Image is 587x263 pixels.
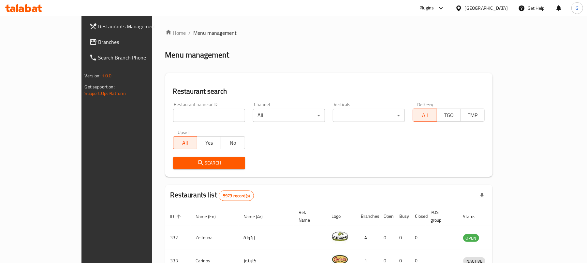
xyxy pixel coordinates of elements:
[327,206,356,226] th: Logo
[197,136,221,149] button: Yes
[410,226,426,249] td: 0
[98,38,174,46] span: Branches
[419,4,434,12] div: Plugins
[394,206,410,226] th: Busy
[437,109,461,122] button: TGO
[84,34,180,50] a: Branches
[253,109,325,122] div: All
[98,22,174,30] span: Restaurants Management
[165,50,229,60] h2: Menu management
[431,208,450,224] span: POS group
[417,102,433,107] label: Delivery
[394,226,410,249] td: 0
[416,111,434,120] span: All
[461,109,485,122] button: TMP
[224,138,242,148] span: No
[410,206,426,226] th: Closed
[98,54,174,61] span: Search Branch Phone
[85,89,126,98] a: Support.OpsPlatform
[463,111,482,120] span: TMP
[332,228,348,244] img: Zeitouna
[173,109,245,122] input: Search for restaurant name or ID..
[176,138,195,148] span: All
[244,213,271,220] span: Name (Ar)
[84,19,180,34] a: Restaurants Management
[84,50,180,65] a: Search Branch Phone
[465,5,508,12] div: [GEOGRAPHIC_DATA]
[194,29,237,37] span: Menu management
[170,213,183,220] span: ID
[221,136,245,149] button: No
[299,208,319,224] span: Ref. Name
[463,234,479,242] span: OPEN
[463,213,484,220] span: Status
[463,234,479,242] div: OPEN
[173,157,245,169] button: Search
[219,191,254,201] div: Total records count
[356,226,379,249] td: 4
[379,226,394,249] td: 0
[576,5,579,12] span: G
[356,206,379,226] th: Branches
[173,136,197,149] button: All
[413,109,437,122] button: All
[165,29,493,37] nav: breadcrumb
[196,213,225,220] span: Name (En)
[200,138,218,148] span: Yes
[170,190,254,201] h2: Restaurants list
[85,72,101,80] span: Version:
[173,86,485,96] h2: Restaurant search
[440,111,458,120] span: TGO
[379,206,394,226] th: Open
[189,29,191,37] li: /
[474,188,490,204] div: Export file
[191,226,239,249] td: Zeitouna
[333,109,405,122] div: ​
[102,72,112,80] span: 1.0.0
[178,159,240,167] span: Search
[219,193,254,199] span: 5973 record(s)
[85,83,115,91] span: Get support on:
[239,226,294,249] td: زيتونة
[178,130,190,134] label: Upsell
